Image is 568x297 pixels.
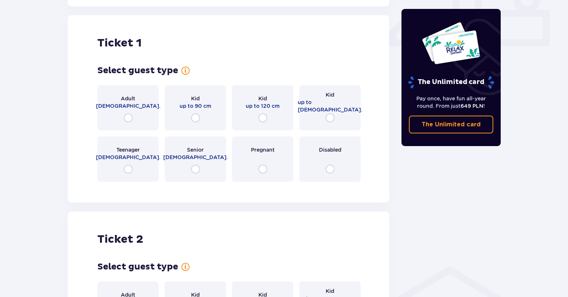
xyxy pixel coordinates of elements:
[96,154,161,161] span: [DEMOGRAPHIC_DATA].
[409,116,494,133] a: The Unlimited card
[319,146,341,154] span: Disabled
[163,154,228,161] span: [DEMOGRAPHIC_DATA].
[251,146,275,154] span: Pregnant
[191,95,200,102] span: Kid
[258,95,267,102] span: Kid
[116,146,140,154] span: Teenager
[97,36,142,50] h2: Ticket 1
[246,102,280,110] span: up to 120 cm
[422,22,481,65] img: Two entry cards to Suntago with the word 'UNLIMITED RELAX', featuring a white background with tro...
[97,261,178,272] h3: Select guest type
[407,76,495,89] p: The Unlimited card
[180,102,211,110] span: up to 90 cm
[422,120,481,129] p: The Unlimited card
[97,65,178,76] h3: Select guest type
[461,103,483,109] span: 649 PLN
[121,95,135,102] span: Adult
[97,232,143,246] h2: Ticket 2
[96,102,161,110] span: [DEMOGRAPHIC_DATA].
[326,91,334,99] span: Kid
[187,146,204,154] span: Senior
[409,95,494,110] p: Pay once, have fun all-year round. From just !
[298,99,362,113] span: up to [DEMOGRAPHIC_DATA].
[326,287,334,295] span: Kid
